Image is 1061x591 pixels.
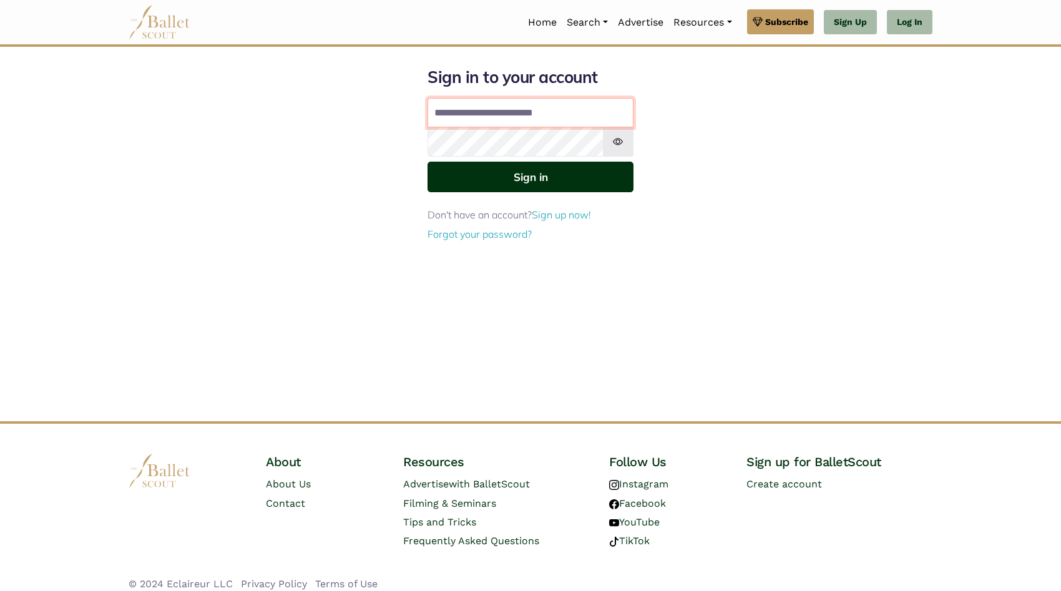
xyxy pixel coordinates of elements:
[668,9,736,36] a: Resources
[428,162,633,192] button: Sign in
[613,9,668,36] a: Advertise
[523,9,562,36] a: Home
[609,535,650,547] a: TikTok
[609,518,619,528] img: youtube logo
[449,478,530,490] span: with BalletScout
[428,67,633,88] h1: Sign in to your account
[609,497,666,509] a: Facebook
[887,10,932,35] a: Log In
[315,578,378,590] a: Terms of Use
[609,516,660,528] a: YouTube
[753,15,763,29] img: gem.svg
[403,516,476,528] a: Tips and Tricks
[609,499,619,509] img: facebook logo
[129,454,191,488] img: logo
[266,497,305,509] a: Contact
[609,480,619,490] img: instagram logo
[746,478,822,490] a: Create account
[403,454,589,470] h4: Resources
[403,497,496,509] a: Filming & Seminars
[266,454,383,470] h4: About
[747,9,814,34] a: Subscribe
[403,478,530,490] a: Advertisewith BalletScout
[609,454,726,470] h4: Follow Us
[824,10,877,35] a: Sign Up
[609,537,619,547] img: tiktok logo
[765,15,808,29] span: Subscribe
[562,9,613,36] a: Search
[609,478,668,490] a: Instagram
[428,228,532,240] a: Forgot your password?
[403,535,539,547] a: Frequently Asked Questions
[746,454,932,470] h4: Sign up for BalletScout
[532,208,591,221] a: Sign up now!
[428,207,633,223] p: Don't have an account?
[241,578,307,590] a: Privacy Policy
[266,478,311,490] a: About Us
